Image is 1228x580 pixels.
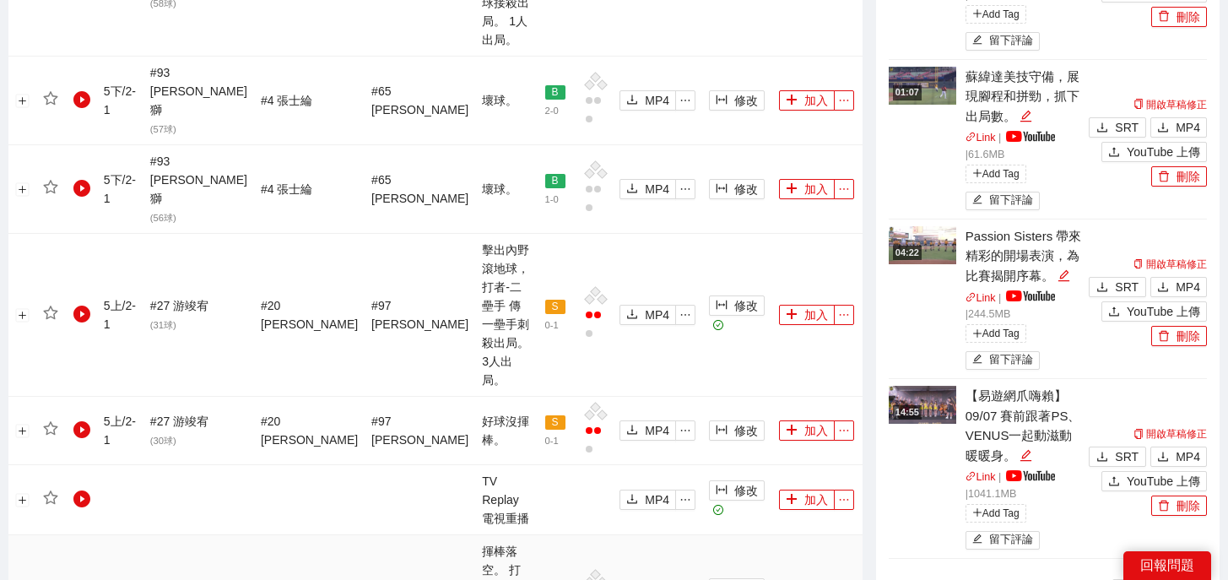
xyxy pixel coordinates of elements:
span: play-circle [73,306,90,323]
span: SRT [1115,278,1139,296]
span: download [1096,122,1108,135]
div: 01:07 [893,85,922,100]
span: ellipsis [835,95,853,106]
button: edit留下評論 [966,531,1041,550]
button: ellipsis [834,90,854,111]
button: edit留下評論 [966,351,1041,370]
span: Add Tag [966,504,1026,523]
button: column-width修改 [709,295,765,316]
span: SRT [1115,118,1139,137]
a: linkLink [966,292,996,304]
span: link [966,132,976,143]
span: 修改 [734,91,758,110]
span: 修改 [734,180,758,198]
span: YouTube 上傳 [1127,143,1200,161]
span: ( 30 球) [150,436,176,446]
button: uploadYouTube 上傳 [1101,301,1207,322]
span: MP4 [1176,447,1200,466]
span: link [966,292,976,303]
span: 2 - 0 [545,106,559,116]
span: plus [786,308,798,322]
span: B [545,85,565,100]
button: downloadMP4 [1150,117,1207,138]
div: 回報問題 [1123,551,1211,580]
button: 展開行 [16,183,30,197]
div: 編輯 [1020,106,1032,127]
span: copy [1133,99,1144,109]
span: play-circle [73,491,90,507]
button: 展開行 [16,95,30,108]
button: downloadMP4 [1150,277,1207,297]
a: 開啟草稿修正 [1133,258,1207,270]
span: S [545,415,565,431]
span: copy [1133,259,1144,269]
button: ellipsis [834,420,854,441]
span: 5 下 / 2 - 1 [104,173,136,205]
span: MP4 [645,306,669,324]
span: edit [1058,269,1070,282]
span: star [43,491,58,506]
button: ellipsis [675,305,695,325]
button: ellipsis [675,420,695,441]
span: star [43,91,58,106]
span: MP4 [1176,278,1200,296]
span: MP4 [1176,118,1200,137]
span: ( 57 球) [150,124,176,134]
a: 開啟草稿修正 [1133,428,1207,440]
td: TV Replay 電視重播 [475,465,538,535]
button: 展開行 [16,494,30,507]
div: 14:55 [893,405,922,420]
span: Add Tag [966,5,1026,24]
span: 修改 [734,296,758,315]
span: ( 31 球) [150,320,176,330]
span: delete [1158,500,1170,513]
button: plus加入 [779,90,835,111]
td: 擊出內野滾地球， 打者-二壘手 傳一壘手刺殺出局。 3人出局。 [475,234,538,397]
button: plus加入 [779,179,835,199]
button: downloadMP4 [619,420,676,441]
button: plus加入 [779,305,835,325]
span: plus [786,182,798,196]
span: MP4 [645,180,669,198]
span: play-circle [73,180,90,197]
span: ellipsis [835,494,853,506]
span: edit [1020,110,1032,122]
span: ellipsis [835,309,853,321]
span: delete [1158,10,1170,24]
span: delete [1158,171,1170,184]
span: YouTube 上傳 [1127,472,1200,491]
span: download [1157,122,1169,135]
div: 04:22 [893,246,922,260]
button: plus加入 [779,490,835,510]
span: 修改 [734,421,758,440]
span: plus [786,493,798,507]
button: downloadMP4 [619,490,676,510]
span: # 65 [PERSON_NAME] [371,84,468,117]
img: 1ae9c61c-e324-4d6f-9f90-848f4b6e9559.jpg [889,386,956,424]
span: star [43,180,58,195]
span: YouTube 上傳 [1127,302,1200,321]
span: # 27 游竣宥 [150,415,208,447]
button: delete刪除 [1151,166,1207,187]
button: ellipsis [675,490,695,510]
span: ellipsis [676,183,695,195]
span: play-circle [73,421,90,438]
p: | | 61.6 MB [966,130,1085,164]
button: ellipsis [834,179,854,199]
span: # 97 [PERSON_NAME] [371,415,468,447]
span: plus [786,424,798,437]
span: copy [1133,429,1144,439]
button: column-width修改 [709,179,765,199]
span: Add Tag [966,165,1026,183]
td: 壞球。 [475,145,538,234]
button: downloadMP4 [1150,447,1207,467]
img: 996e18e6-1eb3-4520-8a6d-02da99b0c0d9.jpg [889,67,956,105]
span: # 93 [PERSON_NAME]獅 [150,154,247,224]
img: yt_logo_rgb_light.a676ea31.png [1006,470,1055,481]
span: edit [972,194,983,207]
button: downloadMP4 [619,90,676,111]
button: delete刪除 [1151,7,1207,27]
span: play-circle [73,91,90,108]
span: # 20 [PERSON_NAME] [261,415,358,447]
button: ellipsis [675,90,695,111]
